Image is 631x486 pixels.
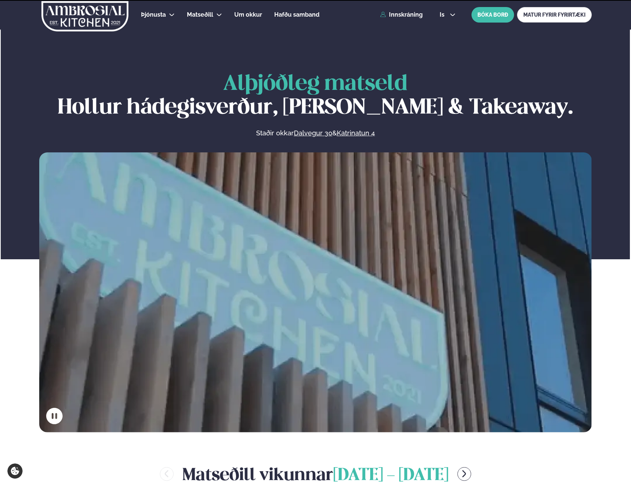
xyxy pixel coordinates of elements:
button: BÓKA BORÐ [471,7,514,23]
a: Hafðu samband [274,10,319,19]
h2: Matseðill vikunnar [182,462,449,486]
span: Hafðu samband [274,11,319,18]
button: is [434,12,461,18]
a: Cookie settings [7,463,23,479]
a: Katrinatun 4 [337,129,375,138]
a: MATUR FYRIR FYRIRTÆKI [517,7,592,23]
a: Um okkur [234,10,262,19]
span: is [440,12,447,18]
span: Matseðill [187,11,213,18]
h1: Hollur hádegisverður, [PERSON_NAME] & Takeaway. [39,72,592,120]
img: logo [41,1,129,31]
button: menu-btn-right [457,467,471,481]
span: Um okkur [234,11,262,18]
a: Matseðill [187,10,213,19]
a: Þjónusta [141,10,166,19]
button: menu-btn-left [160,467,174,481]
a: Innskráning [380,11,423,18]
a: Dalvegur 30 [294,129,332,138]
p: Staðir okkar & [175,129,455,138]
span: [DATE] - [DATE] [333,468,449,484]
span: Þjónusta [141,11,166,18]
span: Alþjóðleg matseld [223,74,407,94]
